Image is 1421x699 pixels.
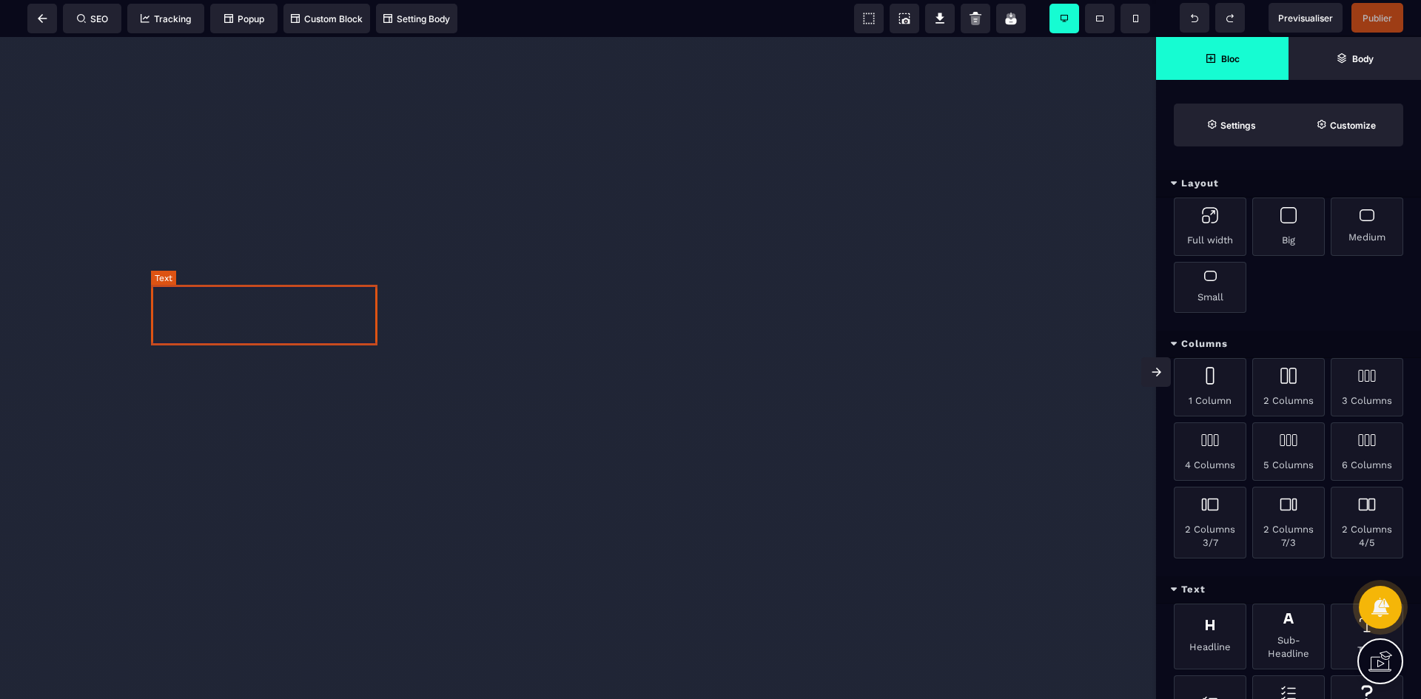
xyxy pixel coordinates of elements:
[1331,358,1403,416] div: 3 Columns
[1331,197,1403,256] div: Medium
[1156,576,1421,604] div: Text
[1331,422,1403,481] div: 6 Columns
[1331,487,1403,558] div: 2 Columns 4/5
[1269,3,1343,33] span: Preview
[1363,13,1392,24] span: Publier
[1174,262,1246,313] div: Small
[1174,358,1246,416] div: 1 Column
[890,4,919,33] span: Screenshot
[1252,487,1325,558] div: 2 Columns 7/3
[1220,120,1256,131] strong: Settings
[1252,604,1325,669] div: Sub-Headline
[383,13,450,24] span: Setting Body
[1221,53,1240,64] strong: Bloc
[1289,37,1421,80] span: Open Layer Manager
[1352,53,1374,64] strong: Body
[141,13,191,24] span: Tracking
[1174,104,1289,146] span: Settings
[1174,422,1246,481] div: 4 Columns
[854,4,884,33] span: View components
[1156,170,1421,197] div: Layout
[1331,604,1403,669] div: Text
[291,13,363,24] span: Custom Block
[1156,331,1421,358] div: Columns
[1174,487,1246,558] div: 2 Columns 3/7
[1278,13,1333,24] span: Previsualiser
[1330,120,1376,131] strong: Customize
[1252,422,1325,481] div: 5 Columns
[1289,104,1403,146] span: Open Style Manager
[1252,197,1325,256] div: Big
[1252,358,1325,416] div: 2 Columns
[1156,37,1289,80] span: Open Blocks
[77,13,108,24] span: SEO
[224,13,264,24] span: Popup
[1174,197,1246,256] div: Full width
[1174,604,1246,669] div: Headline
